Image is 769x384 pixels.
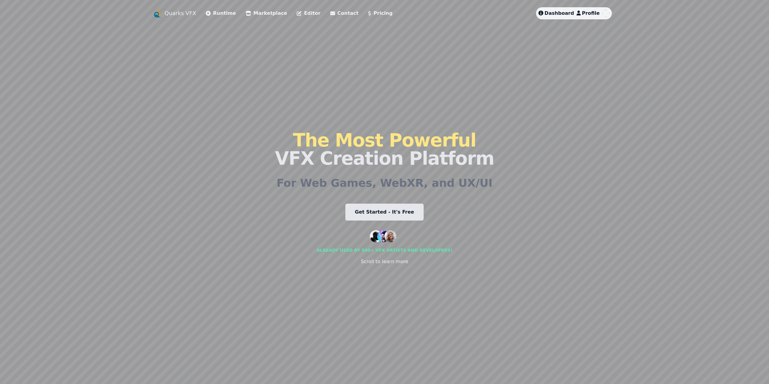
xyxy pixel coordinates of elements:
[361,258,408,265] div: Scroll to learn more
[297,10,320,17] a: Editor
[330,10,359,17] a: Contact
[317,247,452,253] div: Already used by 500+ vfx artists and developers!
[377,230,389,242] img: customer 2
[345,204,424,221] a: Get Started - It's Free
[165,9,196,18] a: Quarks VFX
[275,131,494,167] h1: VFX Creation Platform
[538,10,574,17] a: Dashboard
[368,10,393,17] a: Pricing
[582,10,600,16] span: Profile
[206,10,236,17] a: Runtime
[293,130,476,151] span: The Most Powerful
[577,10,600,17] a: Profile
[276,177,493,189] h2: For Web Games, WebXR, and UX/UI
[384,230,396,242] img: customer 3
[602,10,609,17] img: assets profile image
[246,10,287,17] a: Marketplace
[544,10,574,16] span: Dashboard
[370,230,382,242] img: customer 1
